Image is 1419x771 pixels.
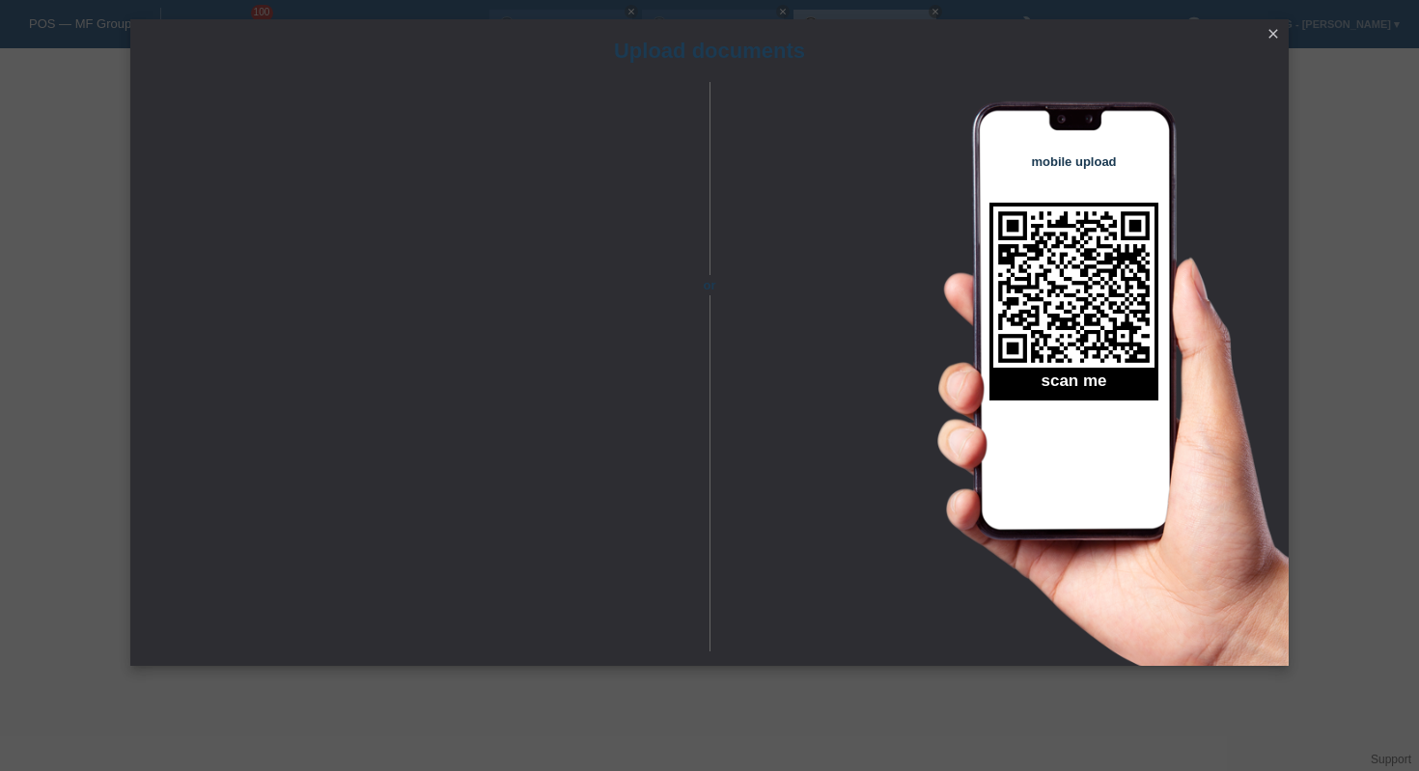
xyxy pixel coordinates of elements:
[676,275,743,295] span: or
[130,39,1289,63] h1: Upload documents
[1266,26,1281,41] i: close
[989,372,1158,400] h2: scan me
[159,130,676,613] iframe: Upload
[1261,24,1286,46] a: close
[989,154,1158,169] h4: mobile upload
